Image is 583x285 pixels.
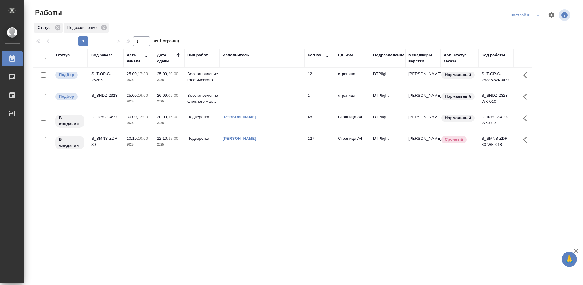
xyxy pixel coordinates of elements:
[370,132,405,154] td: DTPlight
[157,120,181,126] p: 2025
[127,120,151,126] p: 2025
[544,8,559,22] span: Настроить таблицу
[157,115,168,119] p: 30.09,
[187,136,216,142] p: Подверстка
[91,114,121,120] div: D_IRAO2-499
[187,52,208,58] div: Вид работ
[157,136,168,141] p: 12.10,
[168,115,178,119] p: 16:00
[127,77,151,83] p: 2025
[127,142,151,148] p: 2025
[479,89,514,111] td: S_SNDZ-2323-WK-010
[55,114,85,128] div: Исполнитель назначен, приступать к работе пока рано
[34,23,63,33] div: Статус
[59,136,80,149] p: В ожидании
[157,72,168,76] p: 25.09,
[370,111,405,132] td: DTPlight
[91,52,113,58] div: Код заказа
[187,114,216,120] p: Подверстка
[559,9,571,21] span: Посмотреть информацию
[59,93,74,99] p: Подбор
[91,136,121,148] div: S_SMNS-ZDR-80
[138,72,148,76] p: 17:30
[308,52,321,58] div: Кол-во
[138,115,148,119] p: 12:00
[138,136,148,141] p: 10:00
[445,115,471,121] p: Нормальный
[335,132,370,154] td: Страница А4
[127,72,138,76] p: 25.09,
[520,89,534,104] button: Здесь прячутся важные кнопки
[127,93,138,98] p: 25.09,
[408,92,438,99] p: [PERSON_NAME]
[154,37,179,46] span: из 1 страниц
[305,68,335,89] td: 12
[520,111,534,126] button: Здесь прячутся важные кнопки
[338,52,353,58] div: Ед. изм
[223,136,256,141] a: [PERSON_NAME]
[335,89,370,111] td: страница
[59,115,80,127] p: В ожидании
[223,52,249,58] div: Исполнитель
[64,23,109,33] div: Подразделение
[187,71,216,83] p: Восстановление графического...
[408,114,438,120] p: [PERSON_NAME]
[157,52,175,64] div: Дата сдачи
[445,72,471,78] p: Нормальный
[91,71,121,83] div: S_T-OP-C-25285
[127,115,138,119] p: 30.09,
[157,77,181,83] p: 2025
[59,72,74,78] p: Подбор
[509,10,544,20] div: split button
[33,8,62,18] span: Работы
[187,92,216,105] p: Восстановление сложного мак...
[479,68,514,89] td: S_T-OP-C-25285-WK-009
[157,93,168,98] p: 26.09,
[157,142,181,148] p: 2025
[91,92,121,99] div: S_SNDZ-2323
[482,52,505,58] div: Код работы
[370,68,405,89] td: DTPlight
[520,132,534,147] button: Здесь прячутся важные кнопки
[335,111,370,132] td: Страница А4
[562,252,577,267] button: 🙏
[305,132,335,154] td: 127
[370,89,405,111] td: DTPlight
[138,93,148,98] p: 16:00
[223,115,256,119] a: [PERSON_NAME]
[56,52,70,58] div: Статус
[408,71,438,77] p: [PERSON_NAME]
[479,132,514,154] td: S_SMNS-ZDR-80-WK-018
[127,52,145,64] div: Дата начала
[305,111,335,132] td: 48
[38,25,53,31] p: Статус
[55,71,85,79] div: Можно подбирать исполнителей
[157,99,181,105] p: 2025
[408,136,438,142] p: [PERSON_NAME]
[564,253,574,266] span: 🙏
[445,136,463,142] p: Срочный
[67,25,99,31] p: Подразделение
[55,136,85,150] div: Исполнитель назначен, приступать к работе пока рано
[168,136,178,141] p: 17:00
[127,136,138,141] p: 10.10,
[520,68,534,82] button: Здесь прячутся важные кнопки
[373,52,404,58] div: Подразделение
[168,93,178,98] p: 09:00
[408,52,438,64] div: Менеджеры верстки
[305,89,335,111] td: 1
[445,93,471,99] p: Нормальный
[444,52,476,64] div: Доп. статус заказа
[335,68,370,89] td: страница
[479,111,514,132] td: D_IRAO2-499-WK-013
[127,99,151,105] p: 2025
[55,92,85,101] div: Можно подбирать исполнителей
[168,72,178,76] p: 20:00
